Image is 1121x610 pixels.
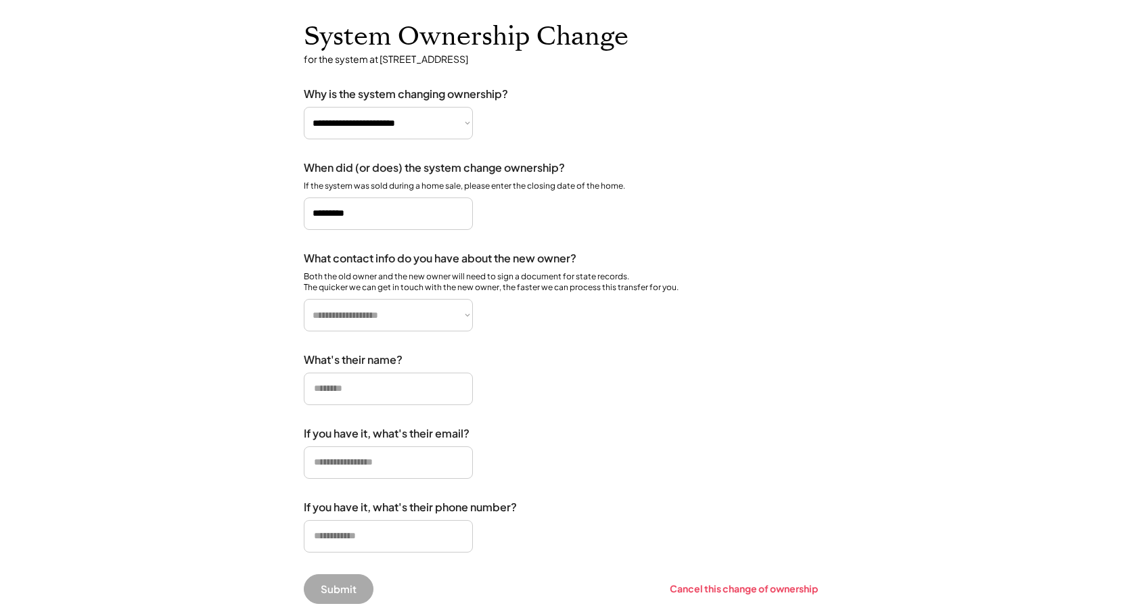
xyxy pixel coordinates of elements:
[304,427,470,441] div: If you have it, what's their email?
[304,500,517,515] div: If you have it, what's their phone number?
[670,582,818,594] div: Cancel this change of ownership
[304,53,468,66] div: for the system at [STREET_ADDRESS]
[304,21,628,53] h1: System Ownership Change
[304,161,565,175] div: When did (or does) the system change ownership?
[304,353,403,367] div: What's their name?
[304,574,373,604] button: Submit
[304,271,679,294] div: Both the old owner and the new owner will need to sign a document for state records. The quicker ...
[304,87,508,101] div: Why is the system changing ownership?
[304,252,576,266] div: What contact info do you have about the new owner?
[304,181,625,192] div: If the system was sold during a home sale, please enter the closing date of the home.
